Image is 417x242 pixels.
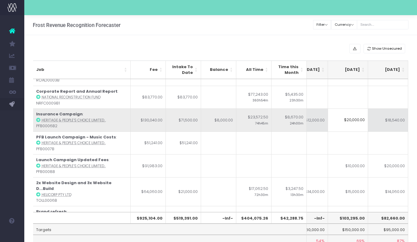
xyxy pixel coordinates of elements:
td: $99,060.00 [131,206,166,229]
td: $150,000.00 [328,224,368,235]
td: $21,000.00 [166,177,201,206]
th: Balance: activate to sort column ascending [201,61,236,79]
th: $519,391.00 [166,212,201,224]
td: $20,000.00 [368,154,408,177]
button: Currency [331,20,357,29]
th: $103,295.00 [328,212,368,224]
strong: Brand refresh [36,209,67,214]
td: $15,000.00 [328,177,368,206]
td: : PFB0008B [33,154,131,177]
strong: Corporate Report and Annual Report [36,88,118,94]
small: 74h45m [255,120,268,126]
th: Intake To Date: activate to sort column ascending [166,61,201,79]
h3: Frost Revenue Recognition Forecaster [33,22,121,28]
td: $83,770.00 [166,86,201,109]
th: Oct 25: activate to sort column ascending [288,61,328,79]
th: $925,104.00 [131,212,166,224]
td: $8,000.00 [201,108,236,131]
td: $18,540.00 [368,108,408,131]
td: $160,000.00 [288,224,328,235]
td: $130,040.00 [131,108,166,131]
td: : NRFC0009B1 [33,86,131,109]
td: $10,000.00 [328,154,368,177]
small: 360h54m [252,97,268,103]
td: $5,435.00 [272,86,307,109]
td: $23,572.50 [236,108,272,131]
td: : PFB0006B2 [33,108,131,131]
td: $15,000.00 [368,206,408,229]
td: $25,000.00 [328,206,368,229]
button: Show Unsecured [364,44,405,53]
th: All Time: activate to sort column ascending [236,61,272,79]
strong: Launch Campaign Updated Fees [36,157,109,163]
th: $404,075.26 [236,212,272,224]
th: Nov 25: activate to sort column ascending [328,61,368,79]
img: images/default_profile_image.png [8,230,17,239]
th: -Inf- [201,212,236,224]
td: $51,241.00 [166,131,201,154]
abbr: Heritage & People’s Choice Limited [42,141,106,145]
td: $51,241.00 [131,131,166,154]
th: Fee: activate to sort column ascending [131,61,166,79]
abbr: Heritage & People’s Choice Limited [42,164,106,168]
button: Filter [313,20,331,29]
th: Time this Month: activate to sort column ascending [272,61,307,79]
td: Targets [33,224,307,235]
th: Job: activate to sort column ascending [33,61,131,79]
td: $17,062.50 [236,177,272,206]
span: Show Unsecured [372,46,402,51]
th: -Inf- [288,212,328,224]
td: $83,770.00 [131,86,166,109]
td: $95,000.00 [368,224,408,235]
td: $77,243.00 [236,86,272,109]
td: $64,060.00 [131,177,166,206]
td: $71,500.00 [166,108,201,131]
td: $14,060.00 [368,177,408,206]
small: 72h30m [255,192,268,197]
small: 13h30m [291,192,303,197]
abbr: Heritage & People’s Choice Limited [42,118,106,123]
td: $3,247.50 [272,177,307,206]
small: 23h30m [289,97,303,103]
td: $12,000.00 [288,108,328,131]
strong: Insurance Campaign [36,111,83,117]
td: : SMOK0002B [33,206,131,229]
td: : TOLL0006B [33,177,131,206]
td: : PFB0007B [33,131,131,154]
th: $82,660.00 [368,212,408,224]
td: $14,000.00 [288,177,328,206]
th: $42,288.75 [272,212,307,224]
strong: 2x Website Design and 3x Website D...Build [36,180,111,192]
abbr: Helicorp Pty Ltd [42,192,71,197]
td: $91,983.00 [131,154,166,177]
small: 24h00m [290,120,303,126]
td: $8,670.00 [272,108,307,131]
abbr: National Reconstruction Fund [42,95,101,100]
strong: PFB Launch Campaign - Music Costs [36,134,116,140]
th: Dec 25: activate to sort column ascending [368,61,408,79]
input: Search... [357,20,408,29]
